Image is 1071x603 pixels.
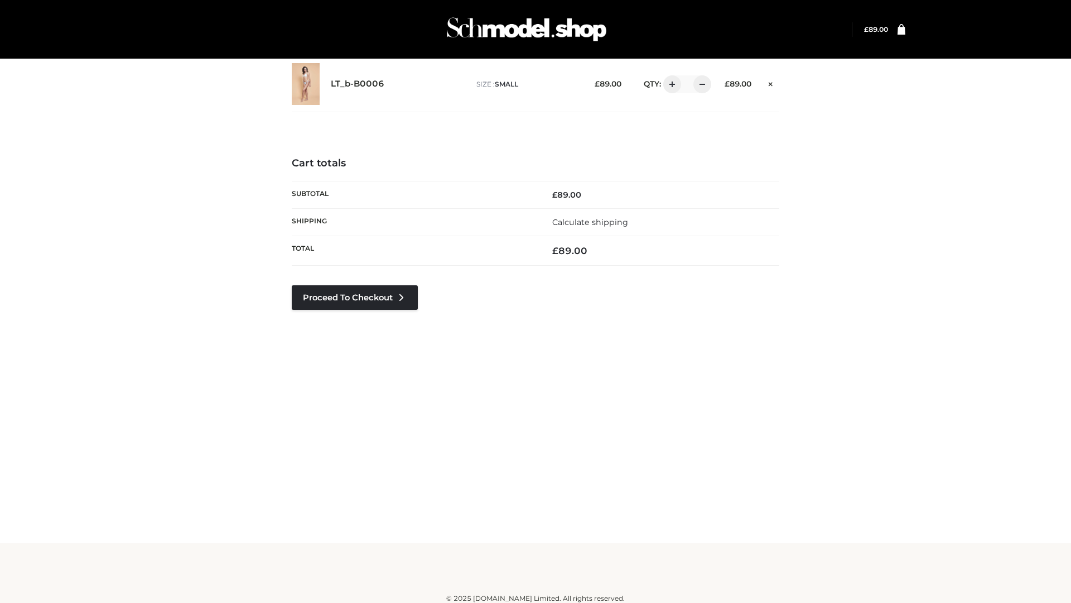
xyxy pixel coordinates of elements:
img: Schmodel Admin 964 [443,7,610,51]
span: £ [725,79,730,88]
a: Proceed to Checkout [292,285,418,310]
span: £ [552,245,558,256]
a: Remove this item [763,75,779,90]
bdi: 89.00 [552,190,581,200]
th: Total [292,236,535,266]
img: LT_b-B0006 - SMALL [292,63,320,105]
bdi: 89.00 [725,79,751,88]
th: Shipping [292,208,535,236]
span: £ [864,25,869,33]
div: QTY: [633,75,707,93]
a: Calculate shipping [552,217,628,227]
th: Subtotal [292,181,535,208]
p: size : [476,79,577,89]
bdi: 89.00 [864,25,888,33]
bdi: 89.00 [552,245,587,256]
bdi: 89.00 [595,79,621,88]
h4: Cart totals [292,157,779,170]
span: SMALL [495,80,518,88]
a: LT_b-B0006 [331,79,384,89]
a: £89.00 [864,25,888,33]
span: £ [595,79,600,88]
span: £ [552,190,557,200]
